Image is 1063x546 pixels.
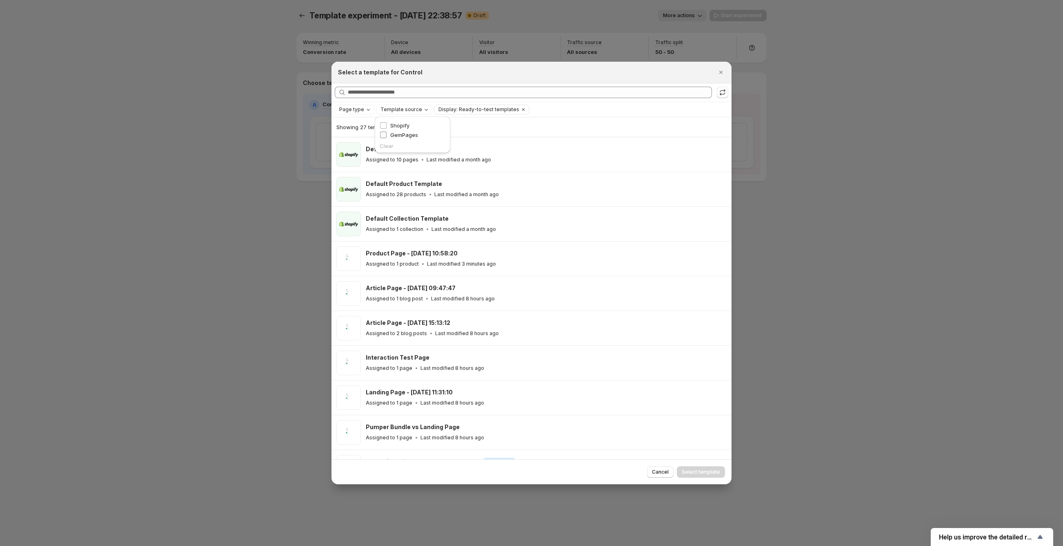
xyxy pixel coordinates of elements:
p: Last modified 8 hours ago [420,365,484,371]
h3: Interaction Test Page [366,354,429,362]
span: Template source [380,106,422,113]
p: Assigned to 28 products [366,191,426,198]
p: Assigned to 1 product [366,261,419,267]
h3: Default Page Template [366,145,434,153]
p: Last modified 8 hours ago [420,400,484,406]
button: Template source [376,105,432,114]
span: GemPages [390,132,418,138]
span: Display: Ready-to-test templates [438,106,519,113]
img: Default Collection Template [336,212,361,236]
span: Help us improve the detailed report for A/B campaigns [939,533,1035,541]
h3: Article Page - [DATE] 15:13:12 [366,319,450,327]
img: Default Product Template [336,177,361,201]
button: Close [715,67,727,78]
button: Show survey - Help us improve the detailed report for A/B campaigns [939,532,1045,542]
button: Page type [335,105,374,114]
h3: Copy of Landing Page - [DATE] 11:31:10 [366,458,476,466]
h3: Product Page - [DATE] 10:58:20 [366,249,458,257]
span: Page type [339,106,364,113]
p: Last modified 8 hours ago [435,330,499,337]
p: Assigned to 1 blog post [366,295,423,302]
p: Last modified 3 minutes ago [427,261,496,267]
p: Last modified 8 hours ago [420,434,484,441]
h3: Pumper Bundle vs Landing Page [366,423,460,431]
p: Last modified a month ago [434,191,499,198]
span: Showing 27 templates [336,124,393,130]
img: Default Page Template [336,142,361,167]
h3: Landing Page - [DATE] 11:31:10 [366,388,453,396]
p: Assigned to 1 collection [366,226,423,233]
button: Display: Ready-to-test templates [434,105,519,114]
p: Assigned to 2 blog posts [366,330,427,337]
span: Shopify [390,122,409,129]
p: Last modified a month ago [431,226,496,233]
h3: Default Collection Template [366,215,449,223]
h2: Select a template for Control [338,68,423,76]
button: Cancel [647,466,674,478]
p: Assigned to 1 page [366,434,412,441]
h3: Article Page - [DATE] 09:47:47 [366,284,456,292]
h3: Default Product Template [366,180,442,188]
p: Assigned to 10 pages [366,157,418,163]
p: Last modified 8 hours ago [431,295,495,302]
span: GemX only [486,459,512,465]
p: Assigned to 1 page [366,365,412,371]
span: Cancel [652,469,669,475]
p: Last modified a month ago [427,157,491,163]
button: Clear [519,105,527,114]
p: Assigned to 1 page [366,400,412,406]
